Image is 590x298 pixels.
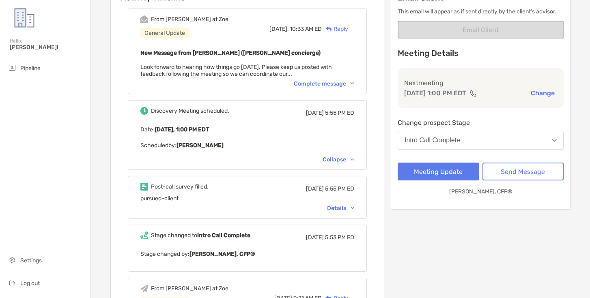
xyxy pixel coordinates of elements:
button: Intro Call Complete [398,131,564,150]
div: From [PERSON_NAME] at Zoe [151,285,228,292]
button: Meeting Update [398,163,479,180]
span: pursued-client [140,195,179,202]
button: Change [528,89,557,97]
img: Open dropdown arrow [552,139,557,142]
img: Reply icon [326,26,332,32]
p: Meeting Details [398,48,564,58]
span: Log out [20,280,40,287]
span: 5:53 PM ED [325,234,354,241]
img: Event icon [140,107,148,115]
div: Complete message [294,80,354,87]
b: Intro Call Complete [197,232,250,239]
img: Chevron icon [351,158,354,161]
div: Collapse [323,156,354,163]
b: [PERSON_NAME], CFP® [189,251,255,257]
img: logout icon [7,278,17,287]
div: Reply [322,25,348,33]
p: Stage changed by: [140,249,354,259]
p: Change prospect Stage [398,118,564,128]
span: [DATE], [269,26,289,32]
div: General Update [140,28,189,38]
img: settings icon [7,255,17,265]
p: Scheduled by: [140,140,354,150]
div: Stage changed to [151,232,250,239]
span: Pipeline [20,65,41,72]
span: Look forward to hearing how things go [DATE]. Please keep us posted with feedback following the m... [140,64,332,77]
span: 5:55 PM ED [325,185,354,192]
span: [PERSON_NAME]! [10,44,86,51]
img: Event icon [140,285,148,292]
span: [DATE] [306,234,324,241]
b: New Message from [PERSON_NAME] ([PERSON_NAME] concierge) [140,49,321,56]
div: Discovery Meeting scheduled. [151,107,229,114]
span: 5:55 PM ED [325,109,354,116]
span: [DATE] [306,109,324,116]
img: Event icon [140,232,148,239]
img: Event icon [140,15,148,23]
img: communication type [469,90,477,96]
div: From [PERSON_NAME] at Zoe [151,16,228,23]
span: Settings [20,257,42,264]
b: [DATE], 1:00 PM EDT [155,126,209,133]
img: Chevron icon [351,207,354,209]
div: Intro Call Complete [405,137,460,144]
span: [DATE] [306,185,324,192]
b: [PERSON_NAME] [177,142,224,149]
div: Post-call survey filled. [151,183,209,190]
p: Next meeting [404,78,557,88]
p: This email will appear as if sent directly by the client's advisor. [398,6,564,17]
img: Zoe Logo [10,3,39,32]
span: 10:33 AM ED [290,26,322,32]
p: Date : [140,124,354,135]
button: Send Message [482,163,564,180]
p: [PERSON_NAME], CFP® [449,187,512,197]
p: [DATE] 1:00 PM EDT [404,88,466,98]
img: Event icon [140,183,148,191]
img: pipeline icon [7,63,17,73]
img: Chevron icon [351,82,354,85]
div: Details [327,205,354,212]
